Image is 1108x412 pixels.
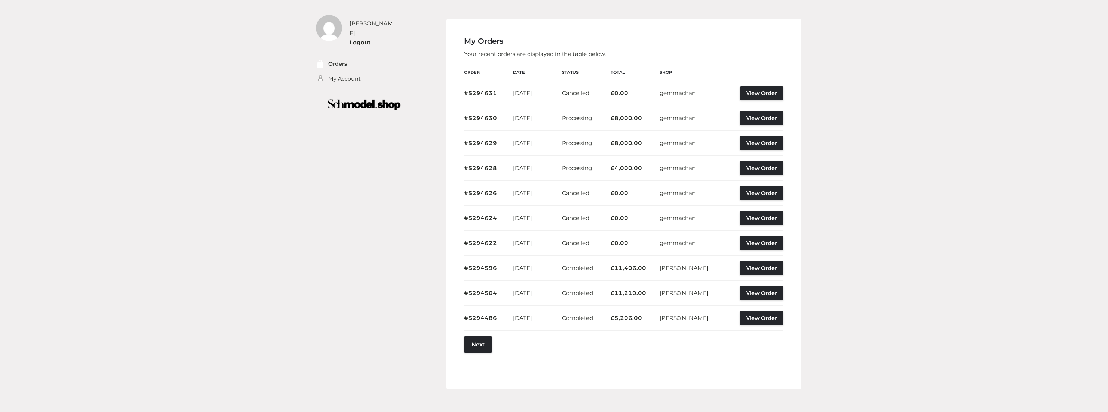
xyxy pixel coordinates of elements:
a: View Order [740,236,783,250]
span: Cancelled [562,239,589,246]
span: Shop [660,70,672,75]
a: gemmachan [660,139,696,147]
h4: My Orders [464,37,783,45]
a: gemmachan [660,164,696,172]
a: #5294630 [464,114,497,122]
time: [DATE] [513,139,532,147]
span: Cancelled [562,189,589,196]
span: Processing [562,139,592,147]
span: £ [611,264,614,271]
a: View Order [740,186,783,200]
bdi: 8,000.00 [611,114,642,122]
a: View Order [740,161,783,175]
time: [DATE] [513,314,532,321]
span: Completed [562,289,593,296]
span: £ [611,139,614,147]
span: £ [611,89,614,97]
span: Processing [562,164,592,172]
time: [DATE] [513,114,532,122]
a: Orders [328,60,347,68]
bdi: 0.00 [611,189,628,196]
bdi: 0.00 [611,214,628,221]
span: £ [611,214,614,221]
time: [DATE] [513,289,532,296]
a: #5294486 [464,314,497,321]
a: View Order [740,136,783,150]
a: View Order [740,86,783,100]
bdi: 8,000.00 [611,139,642,147]
a: #5294622 [464,239,497,246]
a: My Account [328,75,361,83]
a: [PERSON_NAME] [660,264,708,271]
a: #5294629 [464,139,497,147]
a: #5294628 [464,164,497,172]
time: [DATE] [513,89,532,97]
span: Completed [562,314,593,321]
time: [DATE] [513,239,532,246]
a: #5294504 [464,289,497,296]
a: View Order [740,311,783,325]
span: Completed [562,264,593,271]
a: #5294631 [464,89,497,97]
bdi: 4,000.00 [611,164,642,172]
span: Date [513,70,525,75]
div: [PERSON_NAME] [350,19,396,38]
time: [DATE] [513,264,532,271]
bdi: 0.00 [611,89,628,97]
bdi: 11,210.00 [611,289,646,296]
a: gemmachan [660,189,696,196]
span: Order [464,70,480,75]
bdi: 11,406.00 [611,264,646,271]
span: Processing [562,114,592,122]
a: gemmachan [660,114,696,122]
bdi: 5,206.00 [611,314,642,321]
a: gemmachan [660,89,696,97]
a: View Order [740,111,783,125]
a: #5294596 [464,264,497,271]
span: £ [611,164,614,172]
a: gemmachan [660,214,696,221]
span: Cancelled [562,89,589,97]
a: Logout [350,39,371,46]
span: £ [611,289,614,296]
a: [PERSON_NAME] [660,314,708,321]
span: £ [611,314,614,321]
span: £ [611,114,614,122]
bdi: 0.00 [611,239,628,246]
span: Cancelled [562,214,589,221]
a: [PERSON_NAME] [660,289,708,296]
a: #5294626 [464,189,497,196]
span: £ [611,189,614,196]
span: £ [611,239,614,246]
a: Next [464,336,492,353]
img: boutique-logo.png [311,94,417,115]
time: [DATE] [513,189,532,196]
a: View Order [740,261,783,275]
time: [DATE] [513,214,532,221]
a: View Order [740,211,783,225]
a: #5294624 [464,214,497,221]
span: Total [611,70,625,75]
time: [DATE] [513,164,532,172]
a: View Order [740,286,783,300]
a: gemmachan [660,239,696,246]
p: Your recent orders are displayed in the table below. [464,49,783,59]
span: Status [562,70,579,75]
